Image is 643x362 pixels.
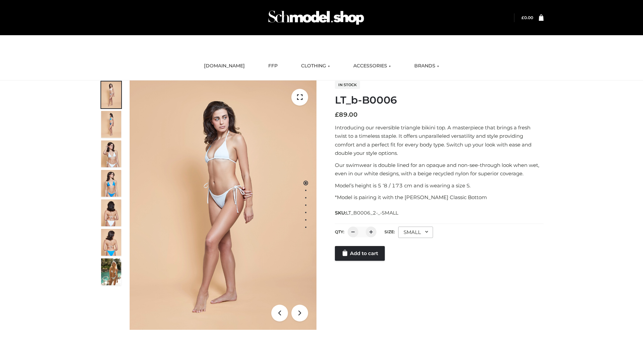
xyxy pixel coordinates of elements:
a: CLOTHING [296,59,335,73]
img: ArielClassicBikiniTop_CloudNine_AzureSky_OW114ECO_2-scaled.jpg [101,111,121,138]
p: Introducing our reversible triangle bikini top. A masterpiece that brings a fresh twist to a time... [335,123,544,158]
a: £0.00 [521,15,533,20]
p: Model’s height is 5 ‘8 / 173 cm and is wearing a size S. [335,181,544,190]
a: Add to cart [335,246,385,261]
label: Size: [384,229,395,234]
a: BRANDS [409,59,444,73]
img: ArielClassicBikiniTop_CloudNine_AzureSky_OW114ECO_7-scaled.jpg [101,199,121,226]
img: Schmodel Admin 964 [266,4,366,31]
span: LT_B0006_2-_-SMALL [346,210,398,216]
img: Arieltop_CloudNine_AzureSky2.jpg [101,258,121,285]
a: FFP [263,59,283,73]
span: £ [521,15,524,20]
a: [DOMAIN_NAME] [199,59,250,73]
img: ArielClassicBikiniTop_CloudNine_AzureSky_OW114ECO_1 [130,80,316,330]
img: ArielClassicBikiniTop_CloudNine_AzureSky_OW114ECO_3-scaled.jpg [101,140,121,167]
bdi: 89.00 [335,111,358,118]
span: SKU: [335,209,399,217]
span: £ [335,111,339,118]
div: SMALL [398,227,433,238]
h1: LT_b-B0006 [335,94,544,106]
img: ArielClassicBikiniTop_CloudNine_AzureSky_OW114ECO_4-scaled.jpg [101,170,121,197]
bdi: 0.00 [521,15,533,20]
span: In stock [335,81,360,89]
a: ACCESSORIES [348,59,396,73]
img: ArielClassicBikiniTop_CloudNine_AzureSky_OW114ECO_1-scaled.jpg [101,81,121,108]
p: Our swimwear is double lined for an opaque and non-see-through look when wet, even in our white d... [335,161,544,178]
label: QTY: [335,229,344,234]
p: *Model is pairing it with the [PERSON_NAME] Classic Bottom [335,193,544,202]
img: ArielClassicBikiniTop_CloudNine_AzureSky_OW114ECO_8-scaled.jpg [101,229,121,256]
